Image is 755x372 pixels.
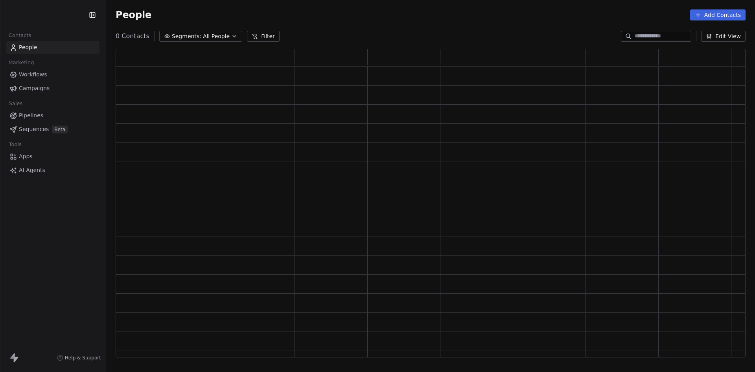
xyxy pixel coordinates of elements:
span: AI Agents [19,166,45,174]
span: People [116,9,151,21]
span: Marketing [5,57,37,68]
span: People [19,43,37,52]
span: Tools [6,139,25,150]
span: Workflows [19,70,47,79]
a: Apps [6,150,99,163]
span: Help & Support [65,355,101,361]
span: Apps [19,152,33,161]
span: Beta [52,126,68,133]
a: Campaigns [6,82,99,95]
span: Sales [6,98,26,109]
a: Help & Support [57,355,101,361]
span: Campaigns [19,84,50,93]
button: Add Contacts [690,9,746,20]
span: Segments: [172,32,201,41]
button: Filter [247,31,280,42]
span: All People [203,32,230,41]
a: Workflows [6,68,99,81]
button: Edit View [701,31,746,42]
a: AI Agents [6,164,99,177]
span: Sequences [19,125,49,133]
span: 0 Contacts [116,31,149,41]
a: Pipelines [6,109,99,122]
a: People [6,41,99,54]
span: Pipelines [19,111,43,120]
span: Contacts [5,30,35,41]
a: SequencesBeta [6,123,99,136]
